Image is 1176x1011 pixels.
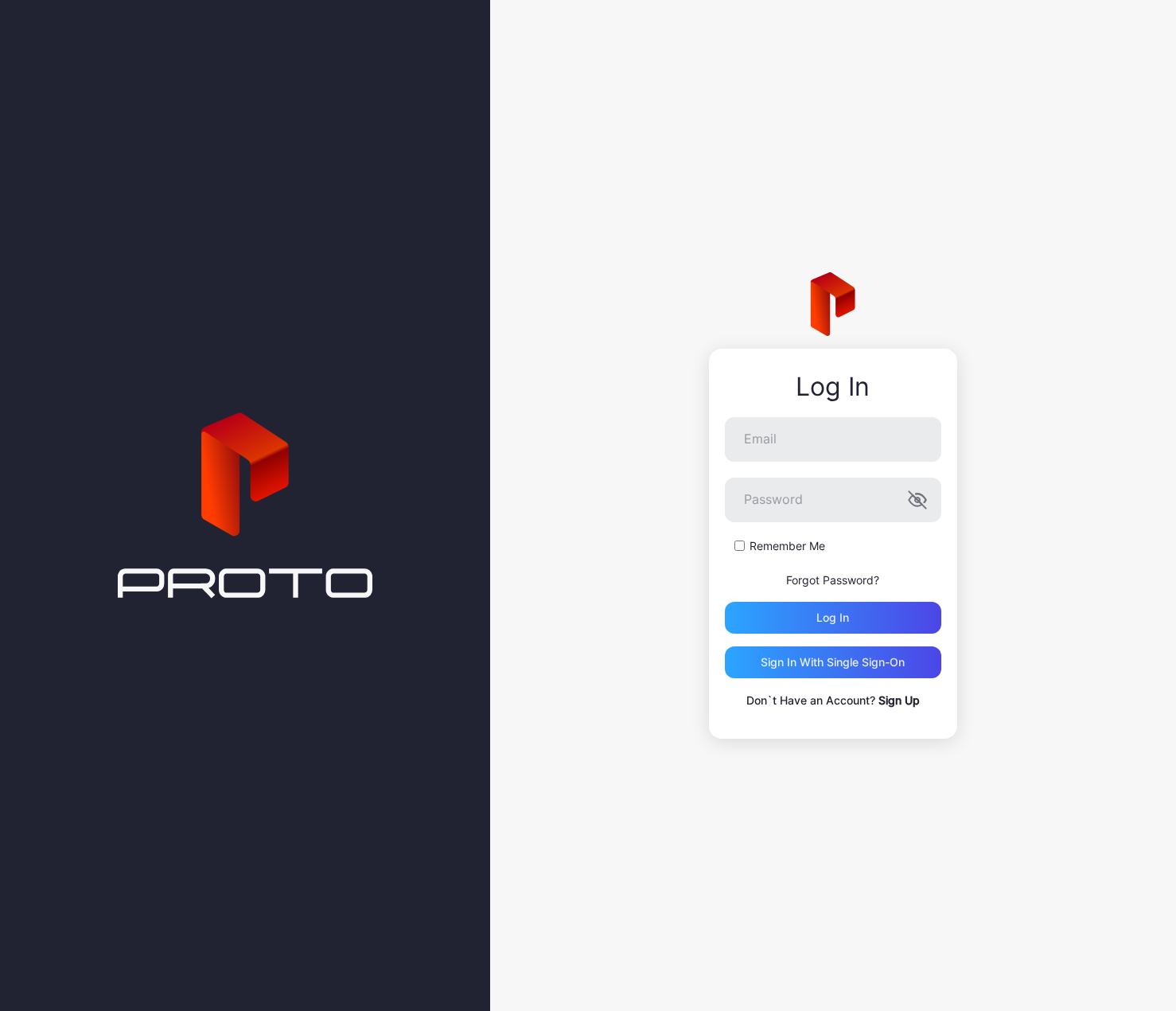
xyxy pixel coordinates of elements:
a: Sign Up [878,693,920,707]
input: Email [725,417,941,462]
label: Remember Me [750,538,825,554]
button: Log in [725,602,941,634]
div: Sign in With Single Sign-On [761,656,905,669]
input: Password [725,478,941,522]
button: Password [908,490,927,509]
p: Don`t Have an Account? [725,691,941,710]
button: Sign in With Single Sign-On [725,646,941,678]
div: Log In [725,373,941,401]
a: Forgot Password? [786,573,879,587]
div: Log in [816,611,849,624]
